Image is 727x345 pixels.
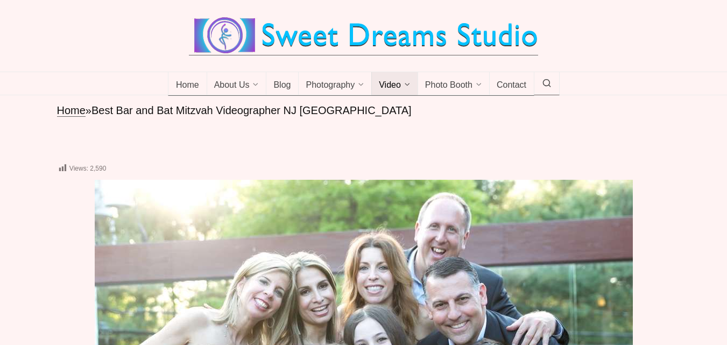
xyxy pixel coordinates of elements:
span: Best Bar and Bat Mitzvah Videographer NJ [GEOGRAPHIC_DATA] [91,104,412,116]
span: Home [176,80,199,91]
span: Photo Booth [425,80,472,91]
span: Blog [273,80,291,91]
a: Video [371,72,418,96]
a: Blog [266,72,299,96]
a: About Us [207,72,267,96]
span: » [86,104,91,116]
span: Video [379,80,401,91]
span: Views: [69,165,88,172]
span: Photography [306,80,355,91]
a: Contact [489,72,534,96]
span: 2,590 [90,165,106,172]
a: Photo Booth [418,72,490,96]
img: Best Wedding Event Photography Photo Booth Videography NJ NY [189,16,538,55]
a: Home [168,72,207,96]
span: Contact [497,80,526,91]
a: Home [57,104,86,117]
span: About Us [214,80,250,91]
nav: breadcrumbs [57,103,670,118]
a: Photography [298,72,372,96]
